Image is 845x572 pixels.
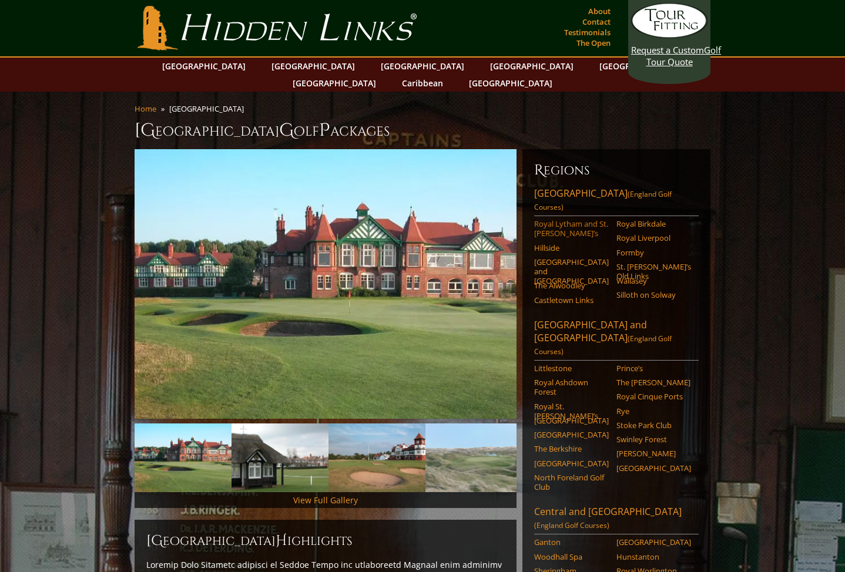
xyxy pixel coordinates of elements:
[616,262,691,281] a: St. [PERSON_NAME]’s Old Links
[534,295,609,305] a: Castletown Links
[616,552,691,561] a: Hunstanton
[534,318,699,361] a: [GEOGRAPHIC_DATA] and [GEOGRAPHIC_DATA](England Golf Courses)
[279,119,294,142] span: G
[135,119,710,142] h1: [GEOGRAPHIC_DATA] olf ackages
[287,75,382,92] a: [GEOGRAPHIC_DATA]
[616,276,691,285] a: Wallasey
[534,187,699,216] a: [GEOGRAPHIC_DATA](England Golf Courses)
[616,406,691,416] a: Rye
[534,505,699,534] a: Central and [GEOGRAPHIC_DATA](England Golf Courses)
[616,435,691,444] a: Swinley Forest
[631,3,707,68] a: Request a CustomGolf Tour Quote
[616,248,691,257] a: Formby
[616,420,691,430] a: Stoke Park Club
[616,290,691,300] a: Silloth on Solway
[534,537,609,547] a: Ganton
[534,473,609,492] a: North Foreland Golf Club
[534,281,609,290] a: The Alwoodley
[534,444,609,453] a: The Berkshire
[534,364,609,373] a: Littlestone
[616,537,691,547] a: [GEOGRAPHIC_DATA]
[156,58,252,75] a: [GEOGRAPHIC_DATA]
[534,430,609,439] a: [GEOGRAPHIC_DATA]
[534,552,609,561] a: Woodhall Spa
[616,219,691,228] a: Royal Birkdale
[574,35,613,51] a: The Open
[534,378,609,397] a: Royal Ashdown Forest
[484,58,579,75] a: [GEOGRAPHIC_DATA]
[375,58,470,75] a: [GEOGRAPHIC_DATA]
[534,219,609,238] a: Royal Lytham and St. [PERSON_NAME]’s
[585,3,613,19] a: About
[616,463,691,473] a: [GEOGRAPHIC_DATA]
[534,243,609,253] a: Hillside
[616,392,691,401] a: Royal Cinque Ports
[561,24,613,41] a: Testimonials
[534,334,672,356] span: (England Golf Courses)
[534,257,609,286] a: [GEOGRAPHIC_DATA] and [GEOGRAPHIC_DATA]
[293,494,358,506] a: View Full Gallery
[146,531,505,550] h2: [GEOGRAPHIC_DATA] ighlights
[135,103,156,114] a: Home
[534,520,609,530] span: (England Golf Courses)
[616,364,691,373] a: Prince’s
[266,58,361,75] a: [GEOGRAPHIC_DATA]
[319,119,330,142] span: P
[169,103,249,114] li: [GEOGRAPHIC_DATA]
[534,416,609,425] a: [GEOGRAPHIC_DATA]
[593,58,689,75] a: [GEOGRAPHIC_DATA]
[579,14,613,30] a: Contact
[534,161,699,180] h6: Regions
[463,75,558,92] a: [GEOGRAPHIC_DATA]
[396,75,449,92] a: Caribbean
[616,233,691,243] a: Royal Liverpool
[534,459,609,468] a: [GEOGRAPHIC_DATA]
[616,449,691,458] a: [PERSON_NAME]
[631,44,704,56] span: Request a Custom
[616,378,691,387] a: The [PERSON_NAME]
[534,402,609,421] a: Royal St. [PERSON_NAME]’s
[276,531,287,550] span: H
